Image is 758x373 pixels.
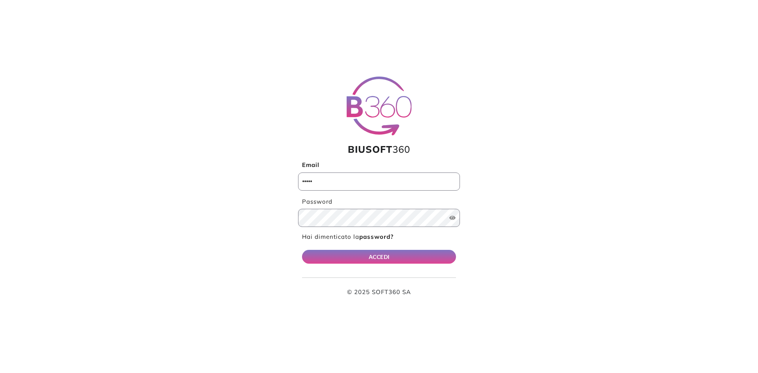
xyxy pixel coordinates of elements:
[302,250,456,264] button: ACCEDI
[298,144,460,155] h1: 360
[359,233,394,240] b: password?
[298,197,460,206] label: Password
[348,143,392,155] span: BIUSOFT
[302,161,319,169] b: Email
[302,233,394,240] a: Hai dimenticato lapassword?
[302,288,456,297] p: © 2025 SOFT360 SA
